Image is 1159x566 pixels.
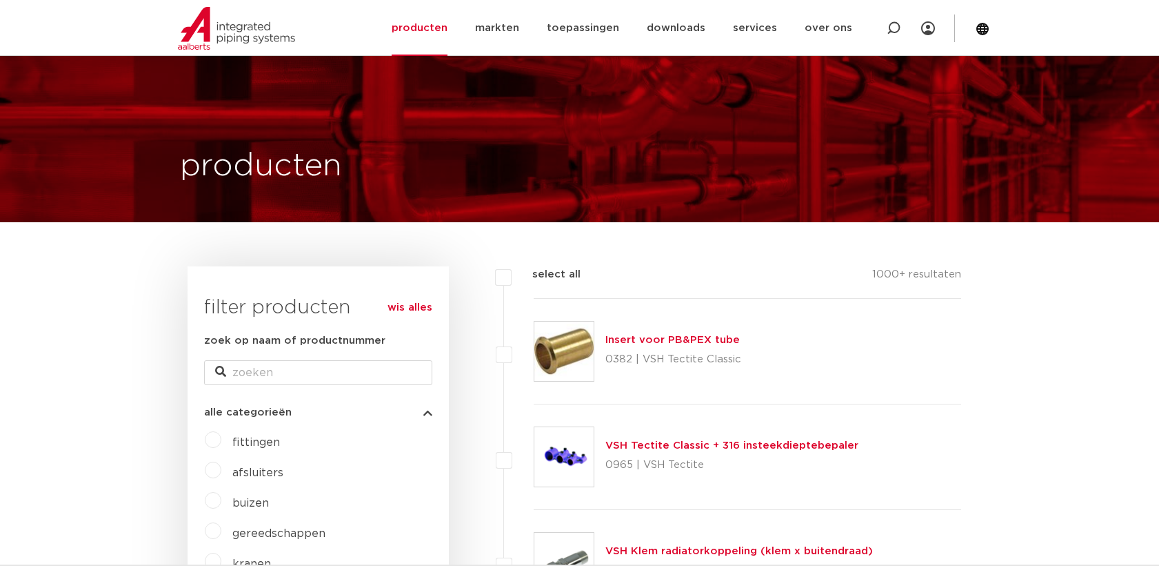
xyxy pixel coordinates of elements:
a: afsluiters [232,467,283,478]
a: fittingen [232,437,280,448]
a: Insert voor PB&PEX tube [605,335,740,345]
h3: filter producten [204,294,432,322]
a: VSH Klem radiatorkoppeling (klem x buitendraad) [605,546,873,556]
button: alle categorieën [204,407,432,418]
a: wis alles [387,300,432,316]
p: 0965 | VSH Tectite [605,454,858,476]
input: zoeken [204,360,432,385]
h1: producten [180,144,342,188]
label: select all [512,266,581,283]
label: zoek op naam of productnummer [204,333,385,349]
img: Thumbnail for VSH Tectite Classic + 316 insteekdieptebepaler [534,427,594,487]
a: VSH Tectite Classic + 316 insteekdieptebepaler [605,440,858,451]
p: 1000+ resultaten [872,266,961,288]
a: gereedschappen [232,528,325,539]
span: alle categorieën [204,407,292,418]
a: buizen [232,498,269,509]
img: Thumbnail for Insert voor PB&PEX tube [534,322,594,381]
p: 0382 | VSH Tectite Classic [605,349,741,371]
